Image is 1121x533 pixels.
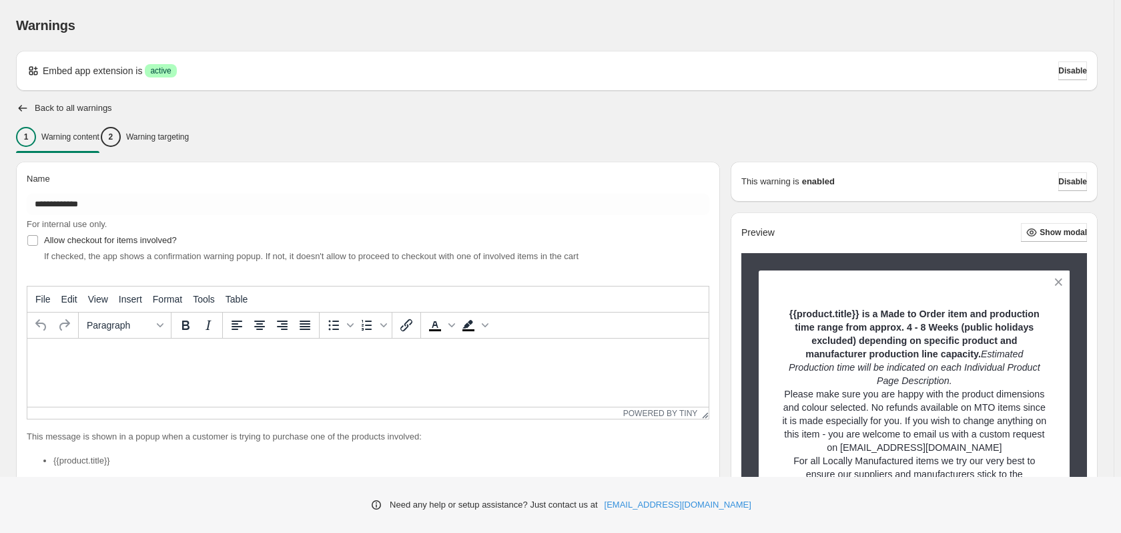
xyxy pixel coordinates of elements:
[53,314,75,337] button: Redo
[153,294,182,305] span: Format
[424,314,457,337] div: Text color
[16,127,36,147] div: 1
[27,219,107,229] span: For internal use only.
[248,314,271,337] button: Align center
[44,235,177,245] span: Allow checkout for items involved?
[101,127,121,147] div: 2
[101,123,189,151] button: 2Warning targeting
[27,339,709,407] iframe: Rich Text Area
[294,314,316,337] button: Justify
[27,174,50,184] span: Name
[226,314,248,337] button: Align left
[395,314,418,337] button: Insert/edit link
[795,309,1040,359] strong: is a Made to Order item and production time range from approx. 4 - 8 Weeks (public holidays exclu...
[193,294,215,305] span: Tools
[35,103,112,114] h2: Back to all warnings
[126,132,189,142] p: Warning targeting
[16,123,99,151] button: 1Warning content
[27,430,709,443] p: This message is shown in a popup when a customer is trying to purchase one of the products involved:
[53,454,709,468] li: {{product.title}}
[1058,61,1087,80] button: Disable
[150,65,171,76] span: active
[43,64,142,77] p: Embed app extension is
[1058,172,1087,191] button: Disable
[1058,65,1087,76] span: Disable
[226,294,248,305] span: Table
[30,314,53,337] button: Undo
[35,294,51,305] span: File
[1021,223,1087,242] button: Show modal
[87,320,152,331] span: Paragraph
[174,314,197,337] button: Bold
[88,294,108,305] span: View
[322,314,356,337] div: Bullet list
[697,407,709,419] div: Resize
[41,132,99,142] p: Warning content
[16,18,75,33] span: Warnings
[356,314,389,337] div: Numbered list
[119,294,142,305] span: Insert
[741,175,799,188] p: This warning is
[61,294,77,305] span: Edit
[457,314,490,337] div: Background color
[741,227,775,238] h2: Preview
[789,309,859,319] strong: {{product.title}}
[789,349,1040,386] em: Estimated Production time will be indicated on each Individual Product Page Description.
[623,409,698,418] a: Powered by Tiny
[1058,176,1087,187] span: Disable
[81,314,168,337] button: Formats
[197,314,220,337] button: Italic
[782,387,1047,454] p: Please make sure you are happy with the product dimensions and colour selected. No refunds availa...
[1040,227,1087,238] span: Show modal
[271,314,294,337] button: Align right
[605,498,751,512] a: [EMAIL_ADDRESS][DOMAIN_NAME]
[802,175,835,188] strong: enabled
[44,251,579,261] span: If checked, the app shows a confirmation warning popup. If not, it doesn't allow to proceed to ch...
